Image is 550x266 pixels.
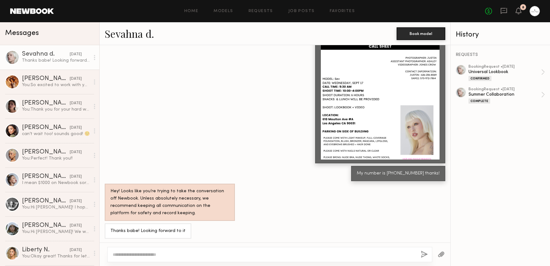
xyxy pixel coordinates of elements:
a: Favorites [330,9,355,13]
div: Universal Lookbook [469,69,541,75]
div: [DATE] [70,149,82,155]
div: You: Hi [PERSON_NAME]! I hope all is well! We wanted to see if you were available to shoot our co... [22,204,90,210]
div: [DATE] [70,247,82,253]
button: Book model [397,27,445,40]
div: booking Request • [DATE] [469,65,541,69]
div: Hey! Looks like you’re trying to take the conversation off Newbook. Unless absolutely necessary, ... [110,188,229,217]
div: [DATE] [70,100,82,106]
div: You: Okay great! Thanks for letting me know! [22,253,90,259]
div: can’t wait too! sounds good! ☺️ [22,131,90,137]
div: [PERSON_NAME] [22,100,70,106]
a: bookingRequest •[DATE]Universal LookbookConfirmed [469,65,545,81]
div: Confirmed [469,76,491,81]
div: booking Request • [DATE] [469,87,541,92]
a: Requests [249,9,273,13]
div: History [456,31,545,38]
a: bookingRequest •[DATE]Summer CollaborationComplete [469,87,545,104]
div: [PERSON_NAME] [22,222,70,229]
a: Job Posts [288,9,315,13]
div: Complete [469,99,490,104]
div: My number is [PHONE_NUMBER] thanks! [357,170,440,177]
div: You: So excited to work with you! [22,82,90,88]
div: [DATE] [70,223,82,229]
a: Models [214,9,233,13]
div: [DATE] [70,76,82,82]
div: You: Perfect! Thank you!! [22,155,90,161]
div: REQUESTS [456,53,545,57]
div: [PERSON_NAME] [22,174,70,180]
a: Book model [397,31,445,36]
div: [DATE] [70,125,82,131]
div: Sevahna d. [22,51,70,58]
div: 8 [522,6,524,9]
a: Sevahna d. [105,27,154,40]
a: Home [184,9,199,13]
div: [PERSON_NAME] [22,149,70,155]
div: [PERSON_NAME] [22,198,70,204]
div: [PERSON_NAME] [22,76,70,82]
div: [DATE] [70,51,82,58]
div: Summer Collaboration [469,92,541,98]
div: Liberty N. [22,247,70,253]
div: You: Thank you for your hard work! [22,106,90,113]
div: You: Hi [PERSON_NAME]! We would love to book you for an ecom shoot for our collection with Wicked... [22,229,90,235]
div: Thanks babe! Looking forward to it [22,58,90,64]
div: [DATE] [70,174,82,180]
span: Messages [5,30,39,37]
div: [PERSON_NAME] [22,125,70,131]
div: I mean $1000 on Newbook sorry [22,180,90,186]
div: [DATE] [70,198,82,204]
div: Thanks babe! Looking forward to it [110,228,186,235]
